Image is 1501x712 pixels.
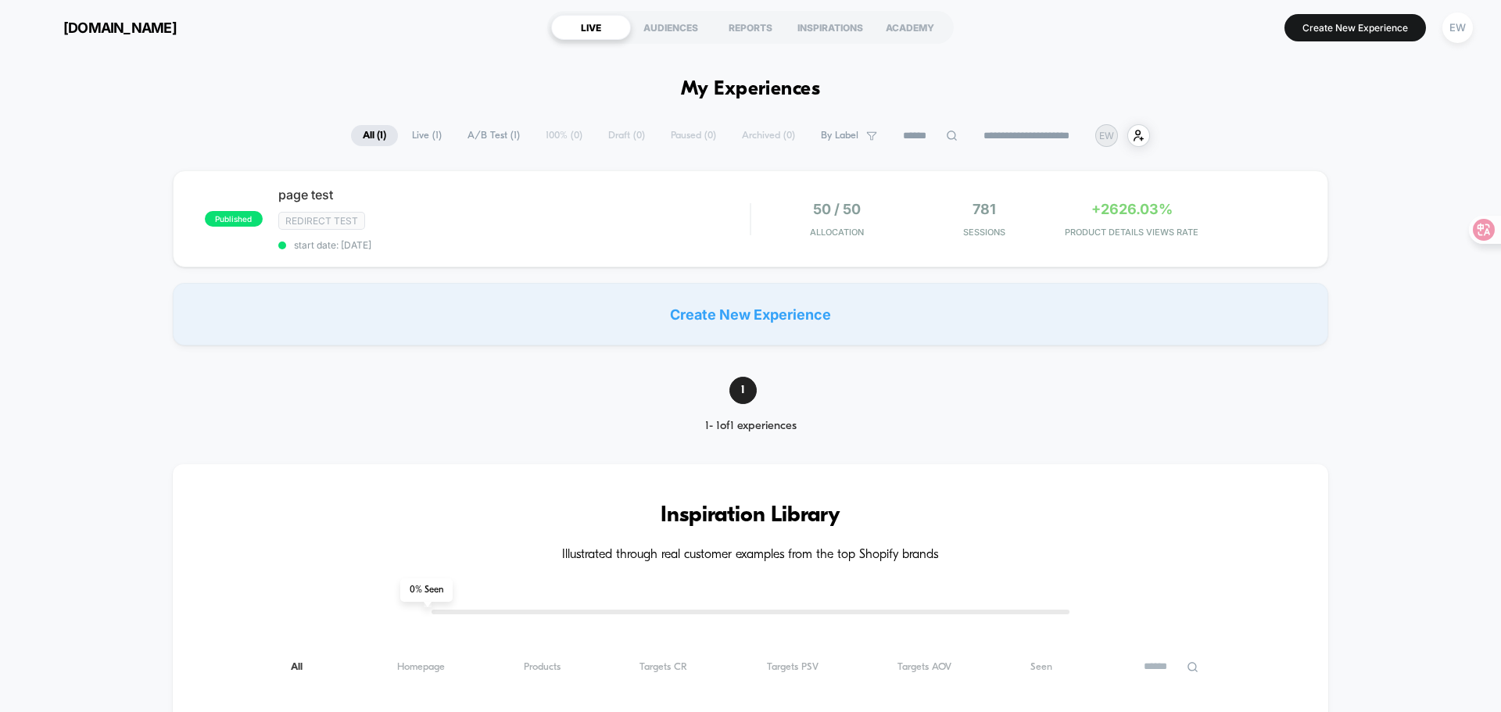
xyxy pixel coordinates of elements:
span: Allocation [810,227,864,238]
span: Redirect Test [278,212,365,230]
div: AUDIENCES [631,15,711,40]
button: EW [1438,12,1478,44]
span: 0 % Seen [400,578,453,602]
span: +2626.03% [1091,201,1173,217]
button: Create New Experience [1284,14,1426,41]
span: Targets CR [639,661,687,673]
span: All [291,661,317,673]
span: Live ( 1 ) [400,125,453,146]
span: 1 [729,377,757,404]
span: A/B Test ( 1 ) [456,125,532,146]
span: Homepage [397,661,445,673]
h4: Illustrated through real customer examples from the top Shopify brands [220,548,1281,563]
div: 1 - 1 of 1 experiences [675,420,826,433]
span: [DOMAIN_NAME] [63,20,177,36]
div: LIVE [551,15,631,40]
span: PRODUCT DETAILS VIEWS RATE [1062,227,1202,238]
span: All ( 1 ) [351,125,398,146]
span: published [205,211,263,227]
p: EW [1099,130,1114,141]
span: start date: [DATE] [278,239,750,251]
span: Sessions [915,227,1055,238]
span: 50 / 50 [813,201,861,217]
span: Products [524,661,561,673]
h1: My Experiences [681,78,821,101]
span: By Label [821,130,858,141]
span: Targets PSV [767,661,819,673]
div: EW [1442,13,1473,43]
span: Seen [1030,661,1052,673]
button: [DOMAIN_NAME] [23,15,181,40]
h3: Inspiration Library [220,503,1281,528]
span: 781 [973,201,996,217]
div: REPORTS [711,15,790,40]
span: Targets AOV [897,661,951,673]
span: page test [278,187,750,202]
div: INSPIRATIONS [790,15,870,40]
div: ACADEMY [870,15,950,40]
div: Create New Experience [173,283,1328,345]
